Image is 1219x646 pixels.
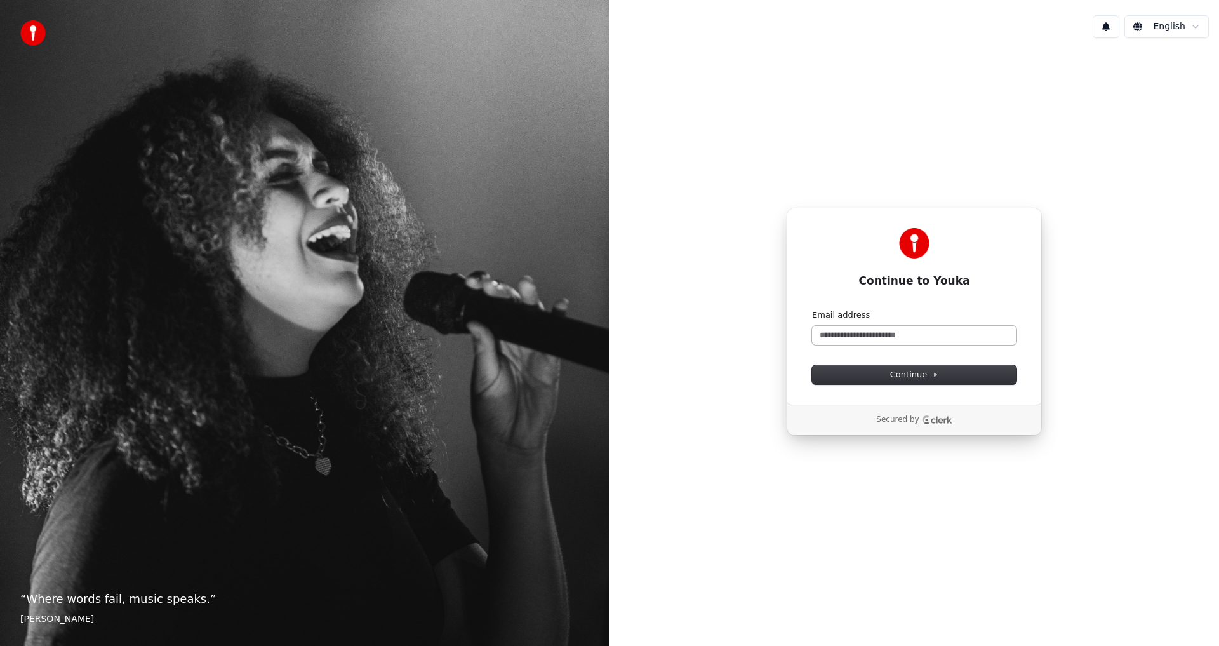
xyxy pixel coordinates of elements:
label: Email address [812,309,870,321]
a: Clerk logo [922,415,952,424]
img: Youka [899,228,929,259]
p: Secured by [876,415,919,425]
p: “ Where words fail, music speaks. ” [20,590,589,608]
img: youka [20,20,46,46]
span: Continue [890,369,938,380]
button: Continue [812,365,1016,384]
h1: Continue to Youka [812,274,1016,289]
footer: [PERSON_NAME] [20,613,589,626]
